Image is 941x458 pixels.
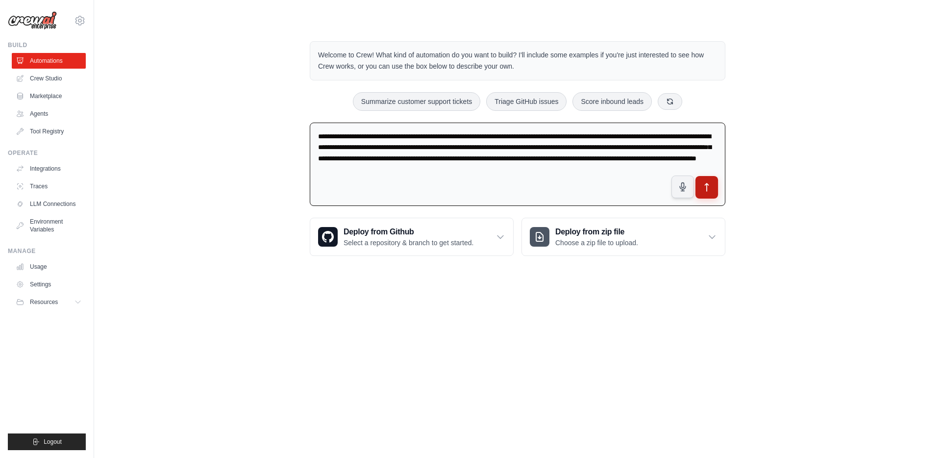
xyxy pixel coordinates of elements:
p: Choose a zip file to upload. [555,238,638,248]
h3: Deploy from Github [344,226,473,238]
button: Logout [8,433,86,450]
iframe: Chat Widget [892,411,941,458]
a: Marketplace [12,88,86,104]
div: Manage [8,247,86,255]
button: Summarize customer support tickets [353,92,480,111]
a: LLM Connections [12,196,86,212]
span: Logout [44,438,62,446]
a: Usage [12,259,86,275]
div: Operate [8,149,86,157]
a: Traces [12,178,86,194]
button: Resources [12,294,86,310]
button: Triage GitHub issues [486,92,567,111]
a: Automations [12,53,86,69]
a: Settings [12,277,86,292]
p: Welcome to Crew! What kind of automation do you want to build? I'll include some examples if you'... [318,50,717,72]
a: Environment Variables [12,214,86,237]
p: Select a repository & branch to get started. [344,238,473,248]
a: Agents [12,106,86,122]
h3: Deploy from zip file [555,226,638,238]
a: Crew Studio [12,71,86,86]
img: Logo [8,11,57,30]
div: Build [8,41,86,49]
button: Score inbound leads [572,92,652,111]
a: Tool Registry [12,124,86,139]
span: Resources [30,298,58,306]
a: Integrations [12,161,86,177]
